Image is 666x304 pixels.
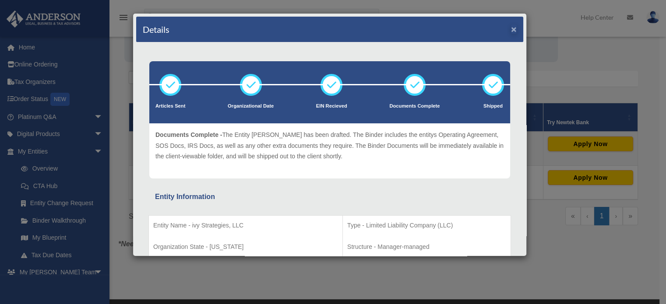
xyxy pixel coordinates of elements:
p: The Entity [PERSON_NAME] has been drafted. The Binder includes the entitys Operating Agreement, S... [155,129,504,162]
p: Entity Name - ivy Strategies, LLC [153,220,338,231]
p: Type - Limited Liability Company (LLC) [347,220,506,231]
p: Organization State - [US_STATE] [153,241,338,252]
span: Documents Complete - [155,131,222,138]
p: Articles Sent [155,102,185,111]
div: Entity Information [155,191,504,203]
button: × [511,24,517,34]
p: Organizational Date [228,102,274,111]
p: Structure - Manager-managed [347,241,506,252]
h4: Details [143,23,169,35]
p: Shipped [482,102,504,111]
p: EIN Recieved [316,102,347,111]
p: Documents Complete [389,102,440,111]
